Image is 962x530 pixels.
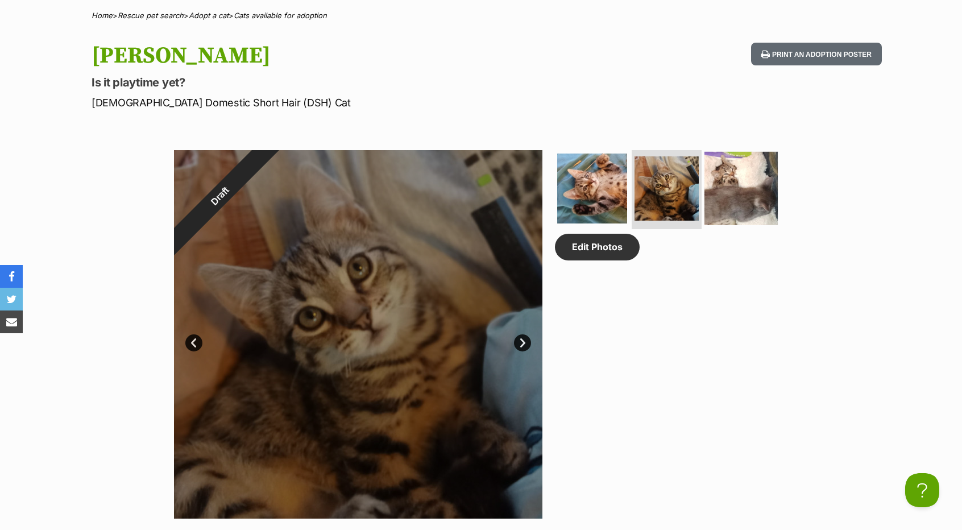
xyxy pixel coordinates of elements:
[185,334,202,351] a: Prev
[92,11,113,20] a: Home
[555,234,640,260] a: Edit Photos
[751,43,882,66] button: Print an adoption poster
[148,124,292,268] div: Draft
[635,156,699,221] img: Photo of Tyson
[92,95,573,110] p: [DEMOGRAPHIC_DATA] Domestic Short Hair (DSH) Cat
[118,11,184,20] a: Rescue pet search
[514,334,531,351] a: Next
[63,11,899,20] div: > > >
[234,11,327,20] a: Cats available for adoption
[557,154,627,223] img: Photo of Tyson
[189,11,229,20] a: Adopt a cat
[92,43,573,69] h1: [PERSON_NAME]
[92,74,573,90] p: Is it playtime yet?
[704,151,778,225] img: Photo of Tyson
[905,473,939,507] iframe: Help Scout Beacon - Open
